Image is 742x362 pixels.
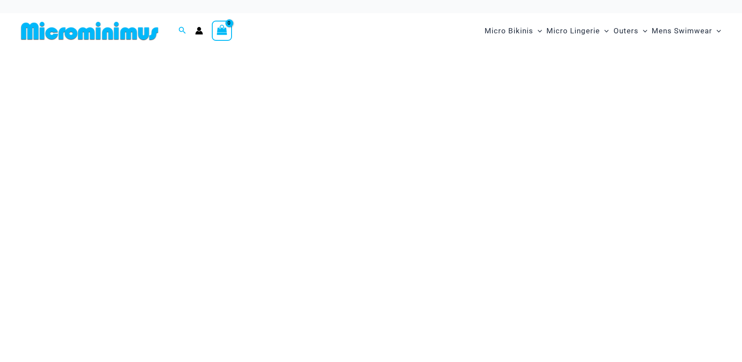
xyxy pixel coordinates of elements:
a: OutersMenu ToggleMenu Toggle [611,18,649,44]
span: Mens Swimwear [652,20,712,42]
img: MM SHOP LOGO FLAT [18,21,162,41]
span: Menu Toggle [533,20,542,42]
a: View Shopping Cart, empty [212,21,232,41]
span: Outers [614,20,639,42]
span: Menu Toggle [712,20,721,42]
nav: Site Navigation [481,16,724,46]
span: Micro Lingerie [546,20,600,42]
span: Micro Bikinis [485,20,533,42]
span: Menu Toggle [600,20,609,42]
span: Menu Toggle [639,20,647,42]
a: Mens SwimwearMenu ToggleMenu Toggle [649,18,723,44]
a: Account icon link [195,27,203,35]
a: Micro BikinisMenu ToggleMenu Toggle [482,18,544,44]
a: Search icon link [178,25,186,36]
a: Micro LingerieMenu ToggleMenu Toggle [544,18,611,44]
